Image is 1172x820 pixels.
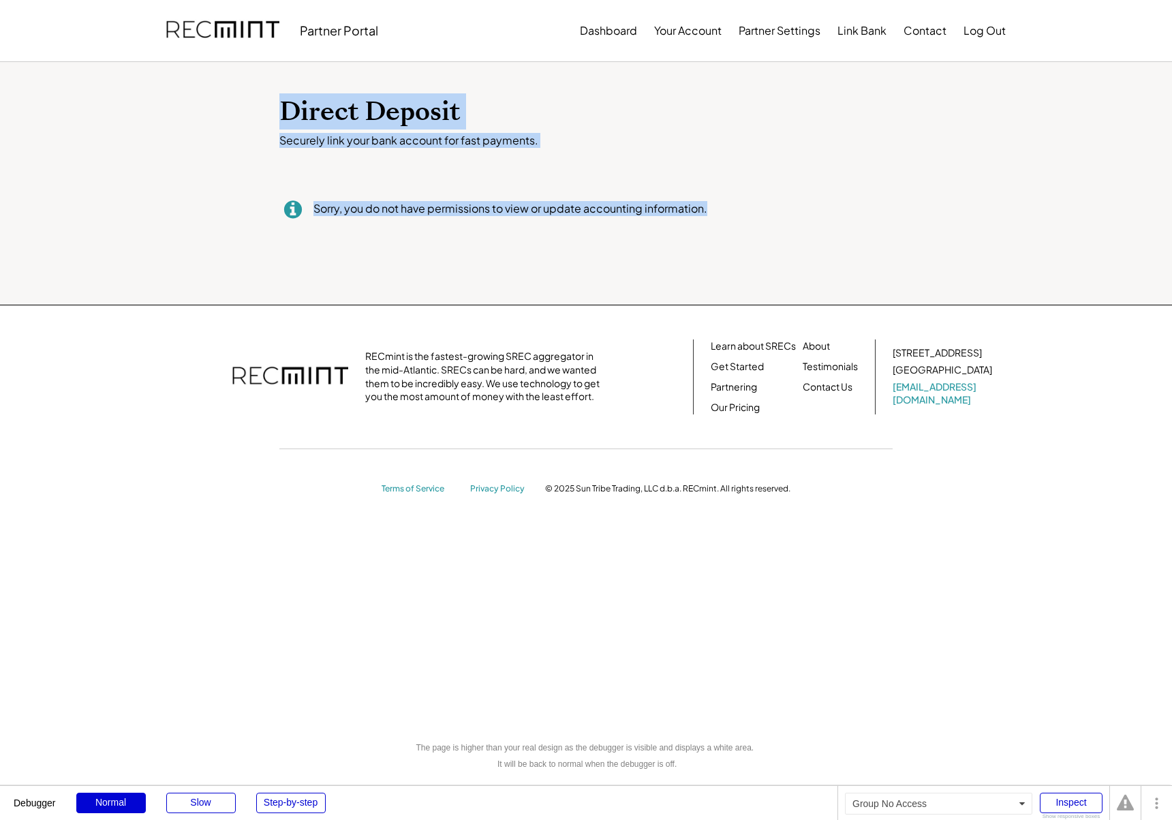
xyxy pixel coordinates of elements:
[76,793,146,813] div: Normal
[893,363,992,377] div: [GEOGRAPHIC_DATA]
[739,17,820,44] button: Partner Settings
[904,17,946,44] button: Contact
[893,380,995,407] a: [EMAIL_ADDRESS][DOMAIN_NAME]
[845,793,1032,815] div: Group No Access
[382,483,457,495] a: Terms of Service
[837,17,886,44] button: Link Bank
[1040,793,1102,813] div: Inspect
[803,380,852,394] a: Contact Us
[580,17,637,44] button: Dashboard
[279,134,893,148] div: Securely link your bank account for fast payments.
[313,201,707,216] div: Sorry, you do not have permissions to view or update accounting information.
[803,339,830,353] a: About
[893,346,982,360] div: [STREET_ADDRESS]
[711,339,796,353] a: Learn about SRECs
[545,483,790,494] div: © 2025 Sun Tribe Trading, LLC d.b.a. RECmint. All rights reserved.
[166,793,236,813] div: Slow
[256,793,326,813] div: Step-by-step
[803,360,858,374] a: Testimonials
[711,360,764,374] a: Get Started
[963,17,1006,44] button: Log Out
[711,380,757,394] a: Partnering
[365,350,607,403] div: RECmint is the fastest-growing SREC aggregator in the mid-Atlantic. SRECs can be hard, and we wan...
[470,483,531,495] a: Privacy Policy
[654,17,722,44] button: Your Account
[1040,814,1102,819] div: Show responsive boxes
[711,401,760,414] a: Our Pricing
[279,96,893,128] h1: Direct Deposit
[300,22,378,38] div: Partner Portal
[14,786,56,808] div: Debugger
[166,7,279,54] img: recmint-logotype%403x.png
[232,353,348,401] img: recmint-logotype%403x.png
